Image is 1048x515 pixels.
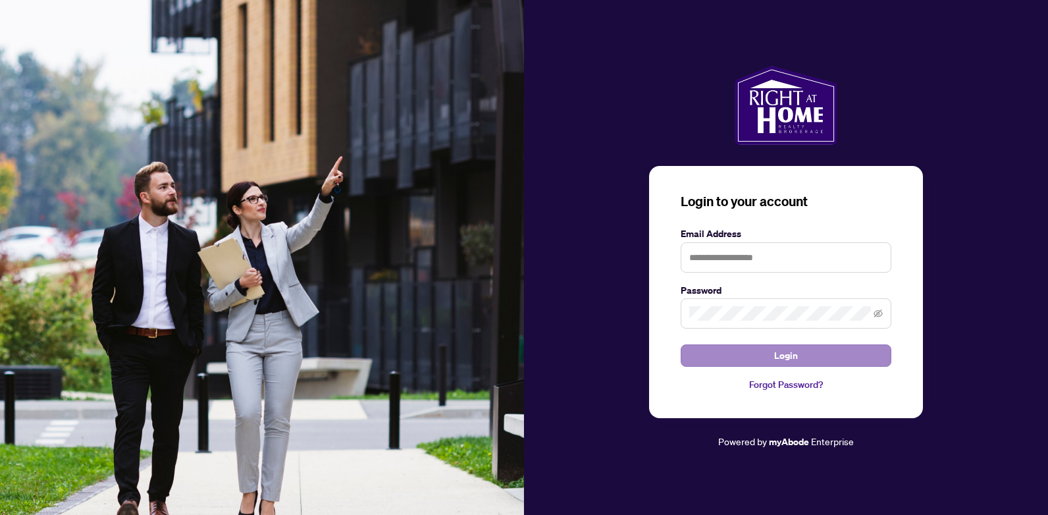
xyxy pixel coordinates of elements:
label: Password [681,283,891,298]
h3: Login to your account [681,192,891,211]
a: myAbode [769,435,809,449]
span: eye-invisible [874,309,883,318]
span: Enterprise [811,435,854,447]
span: Login [774,345,798,366]
span: Powered by [718,435,767,447]
img: ma-logo [735,66,837,145]
label: Email Address [681,227,891,241]
button: Login [681,344,891,367]
a: Forgot Password? [681,377,891,392]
